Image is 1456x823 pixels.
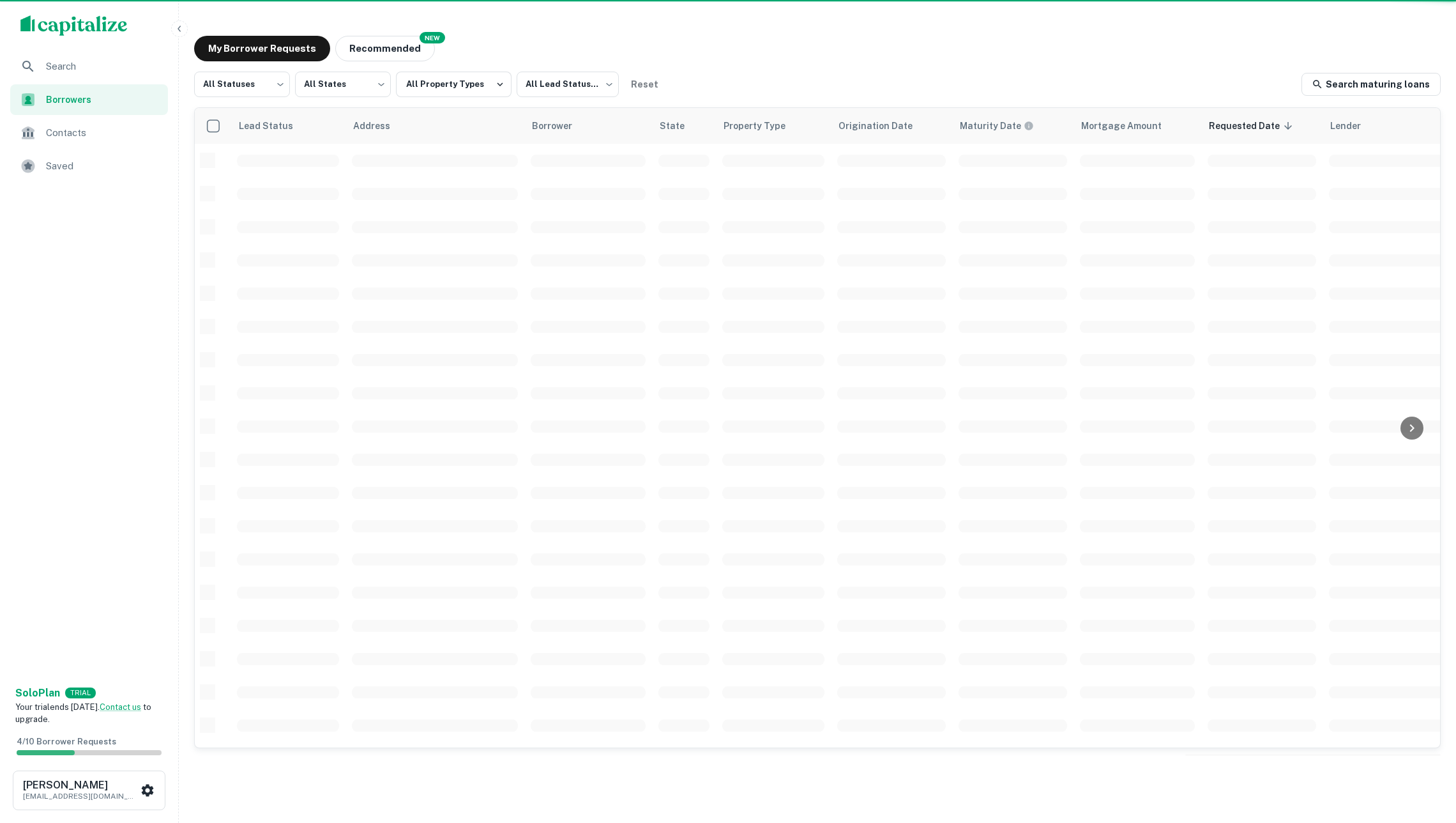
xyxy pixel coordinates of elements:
span: Search [46,59,160,74]
button: Reset [624,72,665,97]
th: Address [345,108,524,144]
h6: [PERSON_NAME] [23,780,138,790]
span: Contacts [46,125,160,141]
button: [PERSON_NAME][EMAIL_ADDRESS][DOMAIN_NAME] [13,771,165,810]
span: Maturity dates displayed may be estimated. Please contact the lender for the most accurate maturi... [960,119,1050,133]
strong: Solo Plan [15,687,60,699]
button: Recommended [335,36,435,61]
th: Requested Date [1201,108,1323,144]
span: Mortgage Amount [1081,118,1178,134]
a: Search [10,51,168,82]
div: TRIAL [65,688,96,698]
a: Borrowers [10,84,168,115]
div: NEW [420,32,445,43]
th: Borrower [524,108,652,144]
span: Your trial ends [DATE]. to upgrade. [15,702,151,725]
span: State [660,118,701,134]
div: All Statuses [194,68,290,101]
span: Lender [1330,118,1377,134]
th: Mortgage Amount [1073,108,1201,144]
h6: Maturity Date [960,119,1021,133]
a: Contacts [10,118,168,148]
th: State [652,108,716,144]
th: Maturity dates displayed may be estimated. Please contact the lender for the most accurate maturi... [952,108,1073,144]
iframe: Chat Widget [1392,721,1456,782]
th: Origination Date [831,108,952,144]
span: Borrowers [46,93,160,107]
span: Borrower [532,118,589,134]
span: Lead Status [238,118,310,134]
th: Property Type [716,108,831,144]
a: Search maturing loans [1301,73,1441,96]
span: Origination Date [838,118,929,134]
div: All Lead Statuses [517,68,619,101]
span: Saved [46,158,160,174]
th: Lead Status [231,108,345,144]
th: Lender [1323,108,1450,144]
img: capitalize-logo.png [20,15,128,36]
a: Saved [10,151,168,181]
p: [EMAIL_ADDRESS][DOMAIN_NAME] [23,790,138,802]
button: All Property Types [396,72,512,97]
span: 4 / 10 Borrower Requests [17,737,116,746]
a: Contact us [100,702,141,712]
span: Address [353,118,407,134]
a: SoloPlan [15,686,60,701]
button: My Borrower Requests [194,36,330,61]
span: Requested Date [1209,118,1296,134]
span: Property Type [724,118,802,134]
div: All States [295,68,391,101]
div: Maturity dates displayed may be estimated. Please contact the lender for the most accurate maturi... [960,119,1034,133]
